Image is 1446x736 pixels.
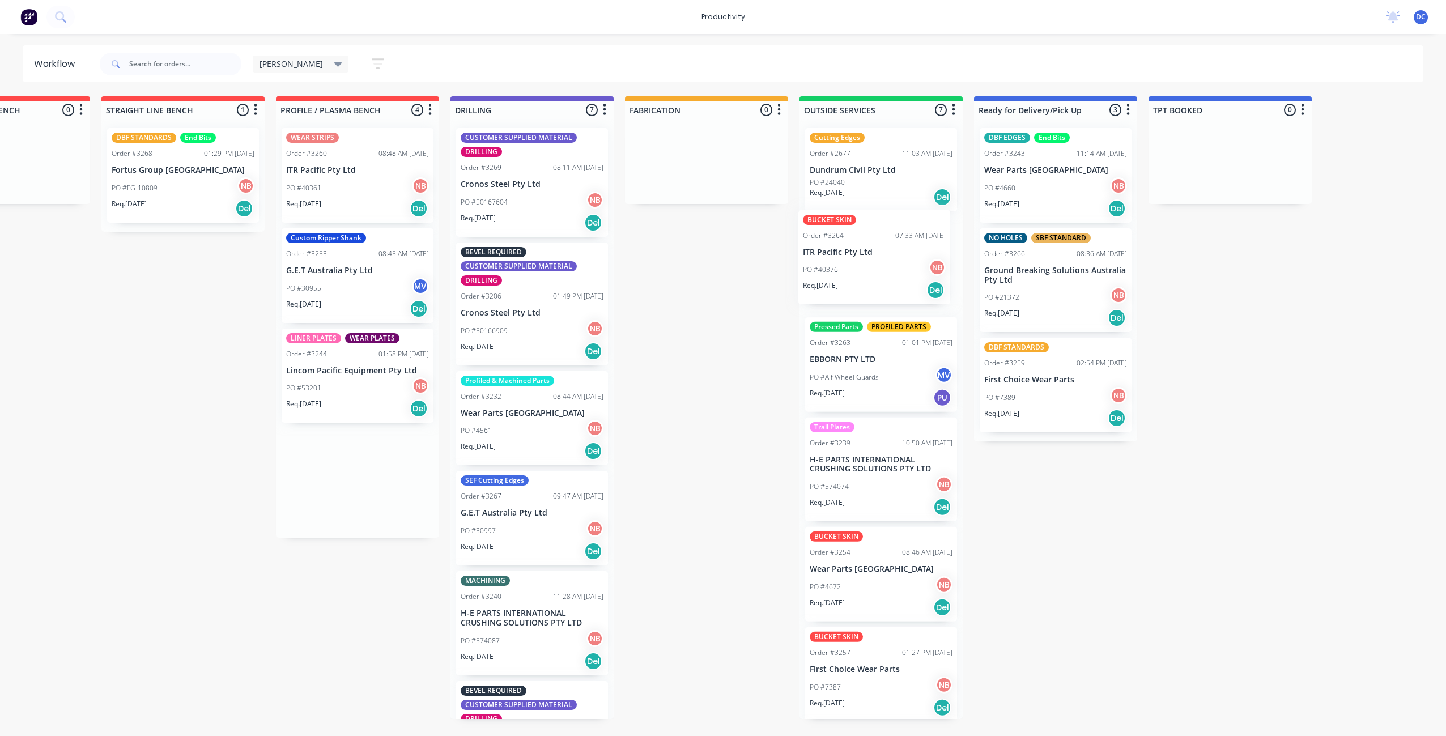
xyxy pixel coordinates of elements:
input: Search for orders... [129,53,241,75]
div: productivity [696,8,751,25]
img: Factory [20,8,37,25]
span: [PERSON_NAME] [260,58,323,70]
div: Workflow [34,57,80,71]
span: DC [1416,12,1426,22]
